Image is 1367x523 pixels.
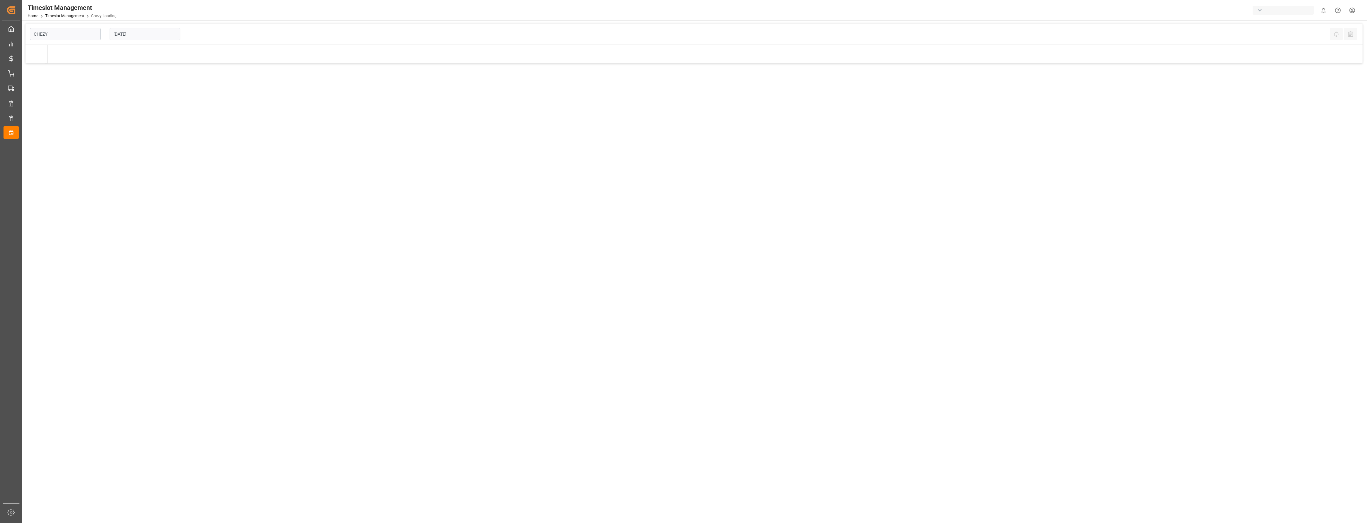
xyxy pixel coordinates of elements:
[30,28,101,40] input: Type to search/select
[45,14,84,18] a: Timeslot Management
[110,28,180,40] input: DD-MM-YYYY
[1331,3,1345,18] button: Help Center
[28,3,117,12] div: Timeslot Management
[28,14,38,18] a: Home
[1316,3,1331,18] button: show 0 new notifications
